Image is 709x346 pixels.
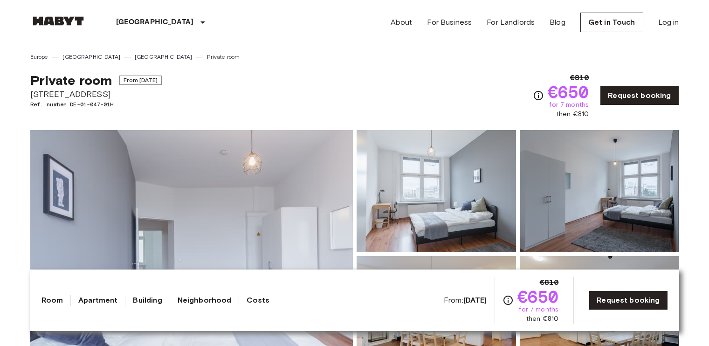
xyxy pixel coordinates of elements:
span: for 7 months [519,305,558,314]
a: Apartment [78,295,117,306]
a: For Landlords [487,17,535,28]
span: From: [444,295,487,305]
svg: Check cost overview for full price breakdown. Please note that discounts apply to new joiners onl... [533,90,544,101]
img: Picture of unit DE-01-047-01H [357,130,516,252]
a: Get in Touch [580,13,643,32]
p: [GEOGRAPHIC_DATA] [116,17,194,28]
b: [DATE] [463,296,487,304]
a: Private room [207,53,240,61]
span: €810 [540,277,559,288]
img: Picture of unit DE-01-047-01H [520,130,679,252]
a: Blog [550,17,565,28]
span: [STREET_ADDRESS] [30,88,162,100]
a: Room [41,295,63,306]
a: For Business [427,17,472,28]
a: [GEOGRAPHIC_DATA] [135,53,193,61]
span: for 7 months [549,100,589,110]
span: then €810 [557,110,589,119]
a: Request booking [589,291,668,310]
span: €810 [570,72,589,83]
a: Neighborhood [178,295,232,306]
a: Building [133,295,162,306]
span: €650 [517,288,559,305]
a: [GEOGRAPHIC_DATA] [62,53,120,61]
span: Private room [30,72,112,88]
a: Costs [247,295,269,306]
span: From [DATE] [119,76,162,85]
svg: Check cost overview for full price breakdown. Please note that discounts apply to new joiners onl... [502,295,514,306]
span: then €810 [526,314,558,324]
img: Habyt [30,16,86,26]
a: Log in [658,17,679,28]
a: Request booking [600,86,679,105]
span: Ref. number DE-01-047-01H [30,100,162,109]
a: Europe [30,53,48,61]
a: About [391,17,413,28]
span: €650 [548,83,589,100]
